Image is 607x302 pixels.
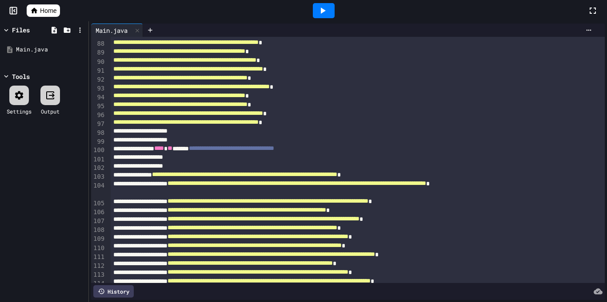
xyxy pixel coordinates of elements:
[91,75,106,84] div: 92
[91,208,106,217] div: 106
[91,93,106,102] div: 94
[16,45,85,54] div: Main.java
[91,102,106,111] div: 95
[91,181,106,199] div: 104
[91,146,106,155] div: 100
[91,24,143,37] div: Main.java
[91,84,106,93] div: 93
[41,107,60,115] div: Output
[7,107,32,115] div: Settings
[91,253,106,262] div: 111
[91,164,106,173] div: 102
[91,137,106,146] div: 99
[91,111,106,120] div: 96
[91,129,106,137] div: 98
[91,26,132,35] div: Main.java
[91,67,106,75] div: 91
[91,279,106,288] div: 114
[91,199,106,208] div: 105
[91,155,106,164] div: 101
[93,285,134,298] div: History
[91,120,106,129] div: 97
[12,25,30,35] div: Files
[27,4,60,17] a: Home
[91,48,106,57] div: 89
[12,72,30,81] div: Tools
[91,226,106,235] div: 108
[91,173,106,181] div: 103
[91,58,106,67] div: 90
[91,217,106,226] div: 107
[91,271,106,279] div: 113
[91,262,106,271] div: 112
[91,39,106,48] div: 88
[91,235,106,243] div: 109
[91,244,106,253] div: 110
[40,6,56,15] span: Home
